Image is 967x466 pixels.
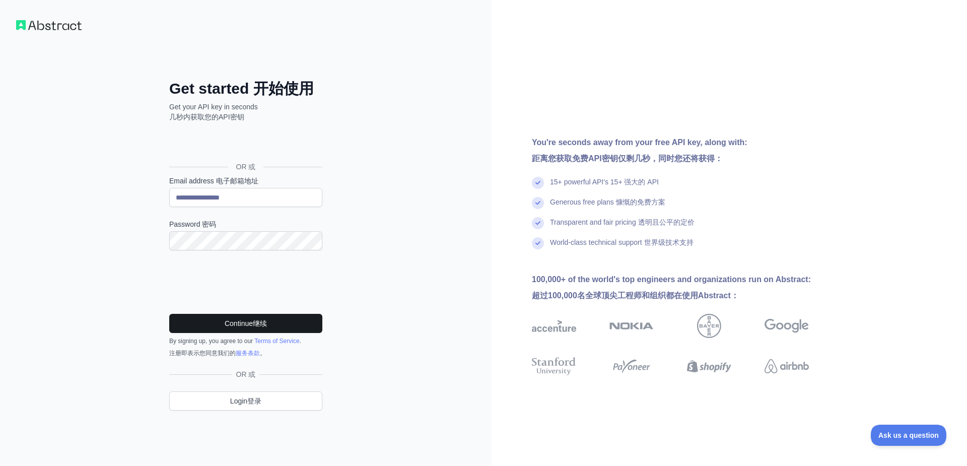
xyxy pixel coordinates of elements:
img: check mark [532,197,544,209]
span: 注册即表示您同意我们的 。 [169,350,266,357]
img: shopify [687,355,731,377]
div: 100,000+ of the world's top engineers and organizations run on Abstract: [532,274,841,302]
img: check mark [532,177,544,189]
div: By signing up, you agree to our . [169,337,322,357]
span: 或 [248,370,255,378]
div: Generous free plans [550,197,665,217]
span: OR [232,369,260,379]
button: Continue 继续 [169,314,322,333]
span: 继续 [253,319,267,327]
div: Transparent and fair pricing [550,217,695,237]
a: Login 登录 [169,391,322,411]
span: 或 [248,163,255,171]
span: 世界级技术支持 [644,238,694,246]
span: 几秒内获取您的API密钥 [169,113,244,121]
span: 登录 [247,397,261,405]
img: google [765,314,809,338]
img: airbnb [765,355,809,377]
img: bayer [697,314,721,338]
img: accenture [532,314,576,338]
img: payoneer [609,355,654,377]
p: Get your API key in seconds [169,102,322,122]
img: Workflow [16,20,82,30]
span: 开始使用 [253,80,314,97]
span: 密码 [202,220,216,228]
span: 距离您获取免费API密钥仅剩几秒，同时您还将获得： [532,154,723,163]
label: Password [169,219,322,229]
img: stanford university [532,355,576,377]
a: 服务条款 [236,350,260,357]
div: 15+ powerful API's [550,177,659,197]
span: 慷慨的免费方案 [616,198,665,206]
span: 15+ 强大的 API [610,178,659,186]
span: 透明且公平的定价 [638,218,695,226]
span: 超过100,000名全球顶尖工程师和组织都在使用Abstract： [532,291,739,300]
span: 电子邮箱地址 [216,177,258,185]
iframe: reCAPTCHA [169,262,322,302]
a: Terms of Service [254,338,299,345]
img: nokia [609,314,654,338]
h2: Get started [169,80,322,98]
iframe: Toggle Customer Support [871,425,947,446]
label: Email address [169,176,322,186]
div: You're seconds away from your free API key, along with: [532,137,841,165]
span: OR [228,162,264,172]
img: check mark [532,237,544,249]
img: check mark [532,217,544,229]
iframe: “使用 Google 账号登录”按钮 [164,133,325,155]
div: World-class technical support [550,237,694,257]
